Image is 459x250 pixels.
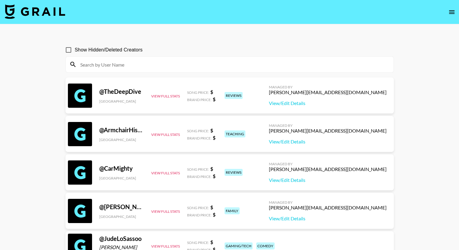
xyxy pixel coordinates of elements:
[269,123,387,128] div: Managed By
[446,6,458,18] button: open drawer
[210,204,213,210] strong: $
[75,46,143,54] span: Show Hidden/Deleted Creators
[256,242,275,249] div: comedy
[213,96,215,102] strong: $
[269,200,387,205] div: Managed By
[269,162,387,166] div: Managed By
[187,213,212,217] span: Brand Price:
[210,127,213,133] strong: $
[269,215,387,222] a: View/Edit Details
[213,212,215,217] strong: $
[151,94,180,98] button: View Full Stats
[210,166,213,172] strong: $
[99,203,144,211] div: @ [PERSON_NAME]
[99,235,144,242] div: @ JudeLoSassoo
[99,214,144,219] div: [GEOGRAPHIC_DATA]
[5,4,65,19] img: Grail Talent
[269,166,387,172] div: [PERSON_NAME][EMAIL_ADDRESS][DOMAIN_NAME]
[99,99,144,104] div: [GEOGRAPHIC_DATA]
[269,89,387,95] div: [PERSON_NAME][EMAIL_ADDRESS][DOMAIN_NAME]
[269,100,387,106] a: View/Edit Details
[187,90,209,95] span: Song Price:
[99,176,144,180] div: [GEOGRAPHIC_DATA]
[269,128,387,134] div: [PERSON_NAME][EMAIL_ADDRESS][DOMAIN_NAME]
[225,92,243,99] div: reviews
[269,177,387,183] a: View/Edit Details
[225,242,253,249] div: gaming/tech
[187,174,212,179] span: Brand Price:
[187,206,209,210] span: Song Price:
[210,89,213,95] strong: $
[99,137,144,142] div: [GEOGRAPHIC_DATA]
[187,167,209,172] span: Song Price:
[151,244,180,248] button: View Full Stats
[213,135,215,140] strong: $
[99,165,144,172] div: @ CarMighty
[187,129,209,133] span: Song Price:
[269,205,387,211] div: [PERSON_NAME][EMAIL_ADDRESS][DOMAIN_NAME]
[269,139,387,145] a: View/Edit Details
[99,88,144,95] div: @ TheDeepDive
[99,126,144,134] div: @ ArmchairHistorian
[77,60,390,69] input: Search by User Name
[187,136,212,140] span: Brand Price:
[187,97,212,102] span: Brand Price:
[225,169,243,176] div: reviews
[151,171,180,175] button: View Full Stats
[210,239,213,245] strong: $
[225,207,240,214] div: family
[269,85,387,89] div: Managed By
[151,209,180,214] button: View Full Stats
[151,132,180,137] button: View Full Stats
[187,240,209,245] span: Song Price:
[213,173,215,179] strong: $
[225,130,245,137] div: teaching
